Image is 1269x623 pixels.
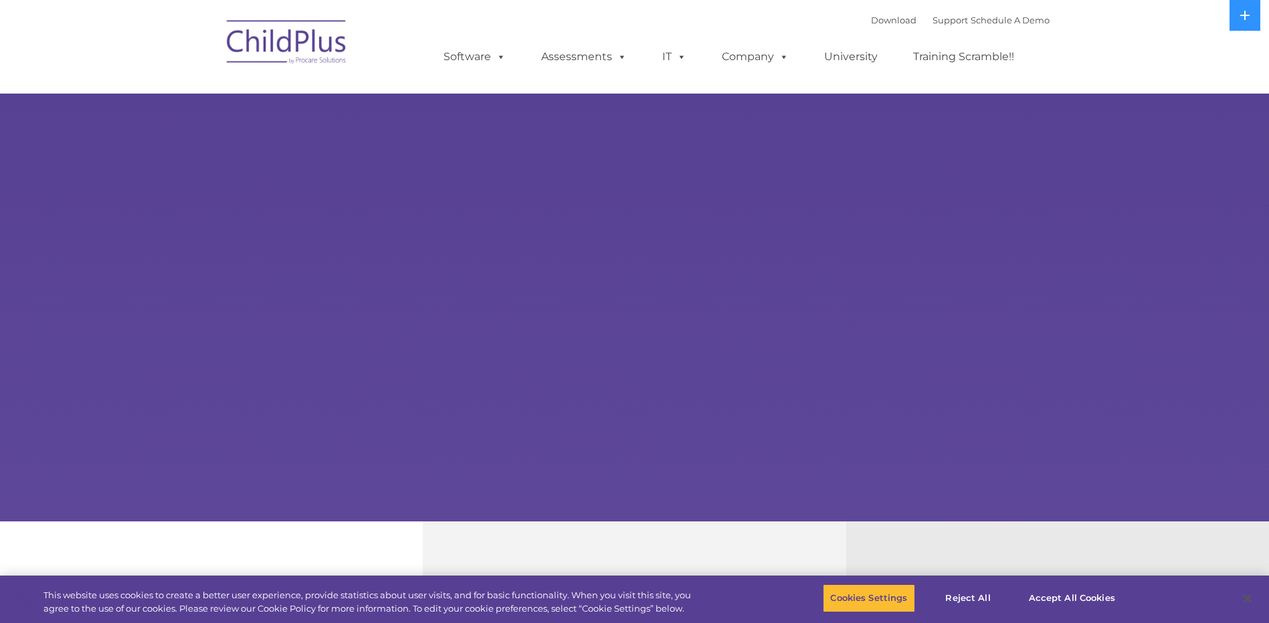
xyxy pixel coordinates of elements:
button: Reject All [926,584,1010,612]
a: Company [708,43,802,70]
font: | [871,15,1050,25]
button: Close [1233,584,1262,613]
a: Support [933,15,968,25]
a: Training Scramble!! [900,43,1028,70]
a: Schedule A Demo [971,15,1050,25]
a: Software [430,43,519,70]
button: Cookies Settings [823,584,914,612]
a: University [811,43,891,70]
a: IT [649,43,700,70]
a: Assessments [528,43,640,70]
a: Download [871,15,916,25]
div: This website uses cookies to create a better user experience, provide statistics about user visit... [43,589,698,615]
button: Accept All Cookies [1021,584,1122,612]
img: ChildPlus by Procare Solutions [220,11,354,78]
